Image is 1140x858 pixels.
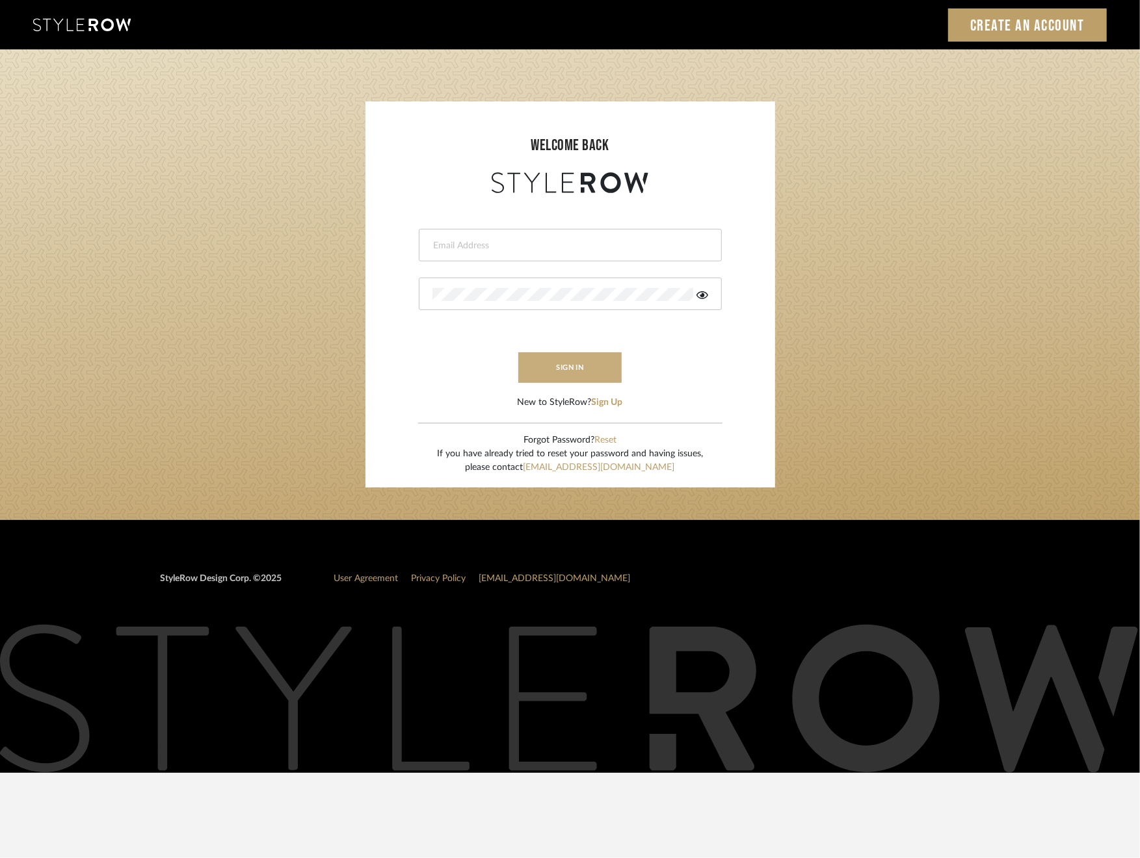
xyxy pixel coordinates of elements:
a: Privacy Policy [412,574,466,583]
div: If you have already tried to reset your password and having issues, please contact [437,447,703,474]
div: welcome back [378,134,762,157]
button: Sign Up [592,396,623,409]
div: Forgot Password? [437,434,703,447]
input: Email Address [432,239,705,252]
button: Reset [594,434,616,447]
button: sign in [518,352,622,383]
div: StyleRow Design Corp. ©2025 [161,572,282,596]
a: [EMAIL_ADDRESS][DOMAIN_NAME] [524,463,675,472]
a: Create an Account [948,8,1107,42]
a: [EMAIL_ADDRESS][DOMAIN_NAME] [479,574,631,583]
div: New to StyleRow? [518,396,623,409]
a: User Agreement [334,574,399,583]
